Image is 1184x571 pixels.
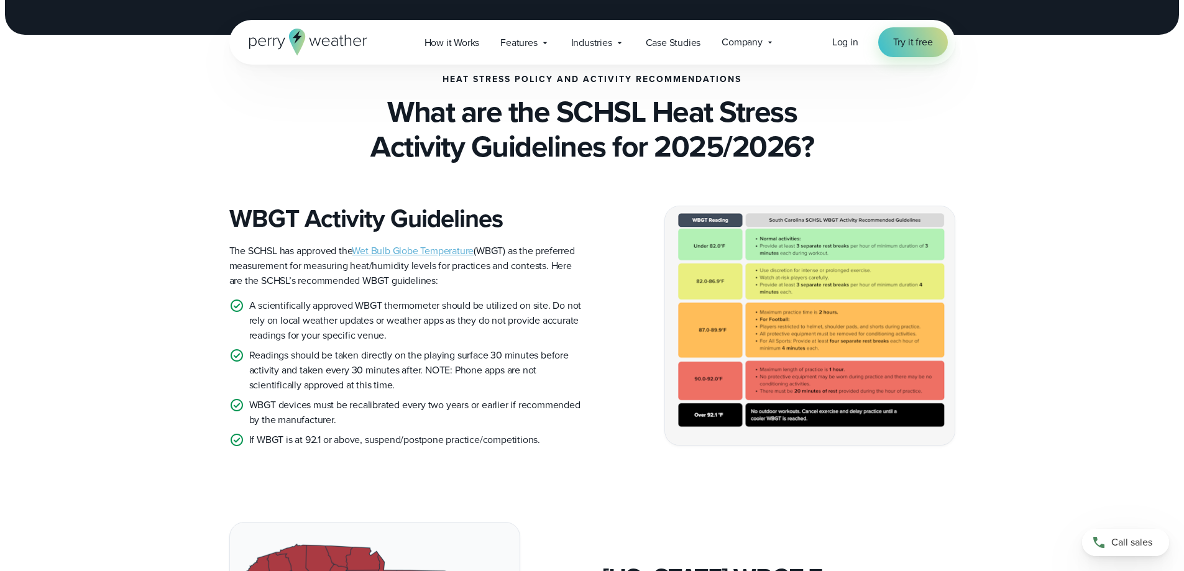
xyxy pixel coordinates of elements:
span: Company [722,35,763,50]
span: Features [500,35,537,50]
a: Log in [832,35,858,50]
h3: WBGT Activity Guidelines [229,204,582,234]
p: WBGT devices must be recalibrated every two years or earlier if recommended by the manufacturer. [249,398,582,427]
span: Case Studies [646,35,701,50]
span: Try it free [893,35,933,50]
span: Log in [832,35,858,49]
p: A scientifically approved WBGT thermometer should be utilized on site. Do not rely on local weath... [249,298,582,343]
span: Industries [571,35,612,50]
a: Wet Bulb Globe Temperature [352,244,474,258]
img: South Carolina SCHSL WBGT Guidelines [665,206,955,444]
p: If WBGT is at 92.1 or above, suspend/postpone practice/competitions. [249,432,540,447]
h2: What are the SCHSL Heat Stress Activity Guidelines for 2025/2026? [229,94,955,164]
p: Readings should be taken directly on the playing surface 30 minutes before activity and taken eve... [249,348,582,393]
a: How it Works [414,30,490,55]
span: The SCHSL has approved the (WBGT) as the preferred measurement for measuring heat/humidity levels... [229,244,575,288]
span: How it Works [424,35,480,50]
span: Call sales [1111,535,1152,550]
a: Call sales [1082,529,1169,556]
a: Try it free [878,27,948,57]
h3: Heat Stress Policy and Activity Recommendations [443,75,741,85]
a: Case Studies [635,30,712,55]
